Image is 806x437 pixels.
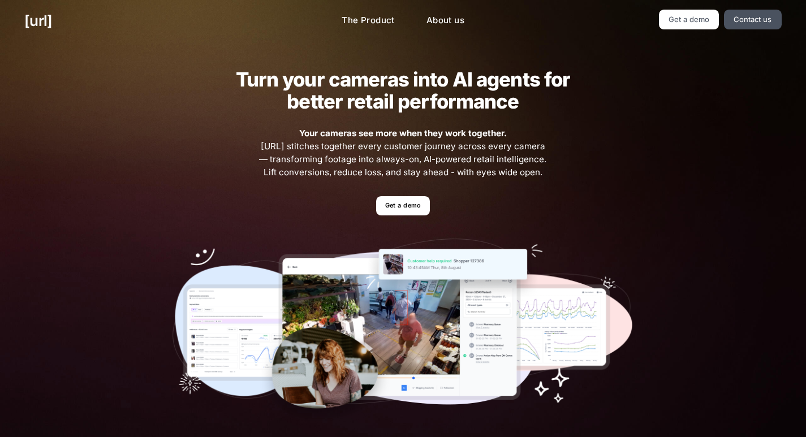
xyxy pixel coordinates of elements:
[659,10,719,29] a: Get a demo
[417,10,473,32] a: About us
[24,10,52,32] a: [URL]
[333,10,404,32] a: The Product
[376,196,430,216] a: Get a demo
[173,239,633,426] img: Our tools
[258,127,549,179] span: [URL] stitches together every customer journey across every camera — transforming footage into al...
[299,128,507,139] strong: Your cameras see more when they work together.
[724,10,782,29] a: Contact us
[218,68,588,113] h2: Turn your cameras into AI agents for better retail performance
